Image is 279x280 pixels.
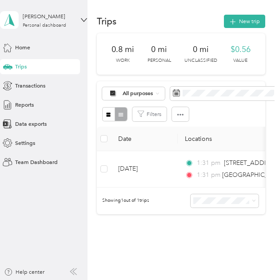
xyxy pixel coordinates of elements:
h1: Trips [97,17,116,25]
span: 1:31 pm [197,170,219,180]
button: Filters [132,107,167,121]
span: $0.56 [231,44,251,55]
iframe: Everlance-gr Chat Button Frame [229,230,279,280]
span: Settings [15,139,35,147]
p: Value [233,57,247,64]
button: Help center [4,268,44,276]
p: Unclassified [184,57,217,64]
span: Data exports [15,120,47,128]
button: New trip [224,15,265,28]
span: Showing 1 out of 1 trips [97,197,149,204]
span: 0 mi [193,44,209,55]
td: [DATE] [111,151,178,188]
th: Date [111,127,178,151]
span: Team Dashboard [15,158,58,166]
div: [PERSON_NAME] [23,12,78,20]
div: Personal dashboard [23,23,66,28]
p: Personal [147,57,171,64]
span: 1:31 pm [197,158,220,168]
